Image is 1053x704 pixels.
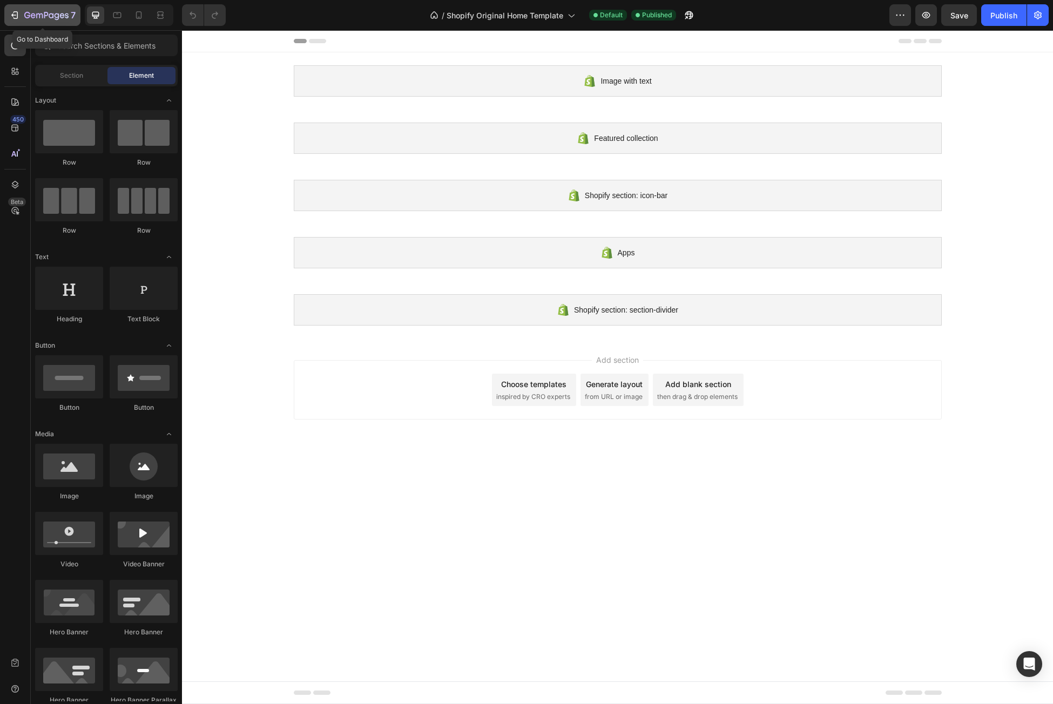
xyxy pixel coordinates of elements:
span: Media [35,429,54,439]
span: Save [950,11,968,20]
div: Video [35,559,103,569]
span: / [442,10,444,21]
span: Layout [35,96,56,105]
span: Shopify section: icon-bar [403,159,485,172]
span: Shopify section: section-divider [392,273,496,286]
div: Generate layout [404,348,461,360]
div: Hero Banner [35,627,103,637]
button: Save [941,4,977,26]
span: Toggle open [160,248,178,266]
div: Row [35,226,103,235]
button: 7 [4,4,80,26]
div: Row [35,158,103,167]
span: Toggle open [160,92,178,109]
div: Image [35,491,103,501]
span: Button [35,341,55,350]
input: Search Sections & Elements [35,35,178,56]
span: Shopify Original Home Template [447,10,563,21]
span: Add section [410,324,461,335]
div: Row [110,226,178,235]
span: Toggle open [160,425,178,443]
span: then drag & drop elements [475,362,556,371]
button: Publish [981,4,1027,26]
span: inspired by CRO experts [314,362,388,371]
iframe: Design area [182,30,1053,704]
div: Video Banner [110,559,178,569]
span: Featured collection [412,101,476,114]
div: Button [35,403,103,412]
div: Publish [990,10,1017,21]
div: 450 [10,115,26,124]
div: Open Intercom Messenger [1016,651,1042,677]
p: 7 [71,9,76,22]
div: Hero Banner [110,627,178,637]
div: Text Block [110,314,178,324]
span: Section [60,71,83,80]
div: Add blank section [483,348,549,360]
div: Choose templates [319,348,384,360]
span: Published [642,10,672,20]
span: Default [600,10,623,20]
div: Button [110,403,178,412]
div: Image [110,491,178,501]
span: Apps [436,216,453,229]
span: Image with text [418,44,469,57]
div: Undo/Redo [182,4,226,26]
span: from URL or image [403,362,461,371]
div: Heading [35,314,103,324]
div: Beta [8,198,26,206]
span: Toggle open [160,337,178,354]
span: Element [129,71,154,80]
div: Row [110,158,178,167]
span: Text [35,252,49,262]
